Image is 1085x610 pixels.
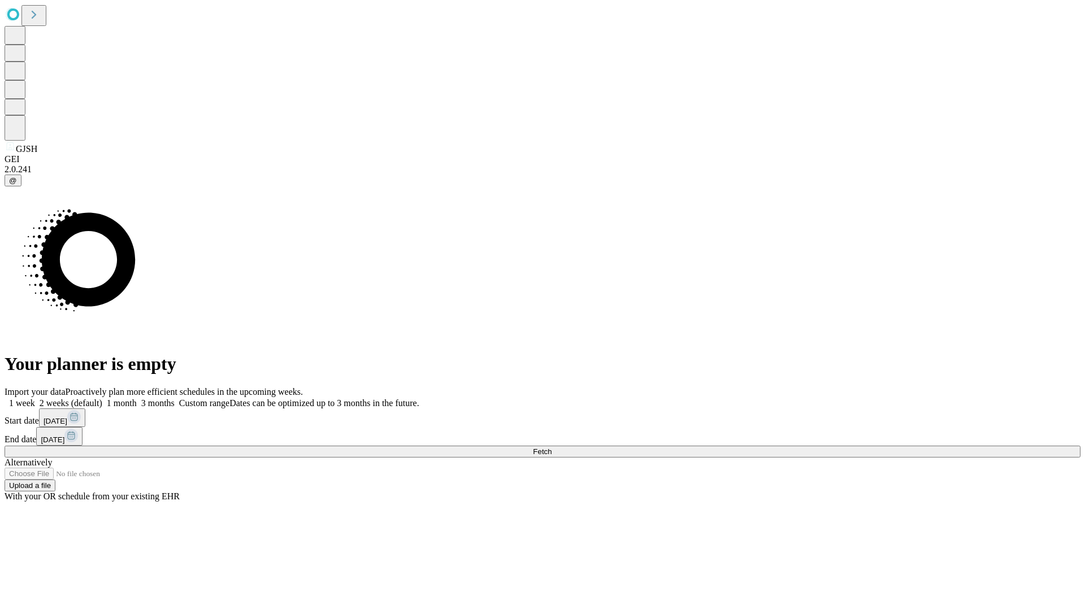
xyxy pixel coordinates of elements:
span: Dates can be optimized up to 3 months in the future. [229,398,419,408]
button: [DATE] [36,427,83,446]
span: Alternatively [5,457,52,467]
span: Import your data [5,387,66,396]
span: [DATE] [44,417,67,425]
div: GEI [5,154,1080,164]
div: End date [5,427,1080,446]
span: With your OR schedule from your existing EHR [5,491,180,501]
button: Upload a file [5,480,55,491]
div: Start date [5,408,1080,427]
span: 3 months [141,398,175,408]
h1: Your planner is empty [5,354,1080,374]
span: @ [9,176,17,185]
span: [DATE] [41,435,64,444]
span: Proactively plan more efficient schedules in the upcoming weeks. [66,387,303,396]
span: 1 week [9,398,35,408]
span: 2 weeks (default) [40,398,102,408]
span: Fetch [533,447,552,456]
button: [DATE] [39,408,85,427]
button: @ [5,175,21,186]
span: Custom range [179,398,229,408]
button: Fetch [5,446,1080,457]
span: 1 month [107,398,137,408]
div: 2.0.241 [5,164,1080,175]
span: GJSH [16,144,37,154]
